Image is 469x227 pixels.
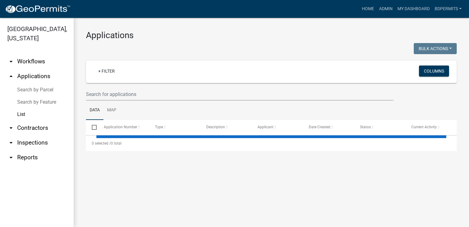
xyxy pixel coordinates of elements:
i: arrow_drop_down [7,124,15,132]
a: Admin [377,3,395,15]
a: Data [86,101,103,120]
input: Search for applications [86,88,393,101]
span: Description [206,125,225,129]
span: Applicant [258,125,273,129]
datatable-header-cell: Status [354,120,405,135]
datatable-header-cell: Current Activity [405,120,457,135]
span: Date Created [309,125,330,129]
span: 0 selected / [92,141,111,145]
datatable-header-cell: Application Number [98,120,149,135]
datatable-header-cell: Applicant [252,120,303,135]
datatable-header-cell: Select [86,120,98,135]
span: Type [155,125,163,129]
span: Current Activity [411,125,437,129]
button: Columns [419,66,449,77]
a: Map [103,101,120,120]
i: arrow_drop_down [7,139,15,146]
a: + Filter [93,66,120,77]
span: Application Number [104,125,137,129]
h3: Applications [86,30,457,41]
i: arrow_drop_up [7,73,15,80]
a: My Dashboard [395,3,432,15]
datatable-header-cell: Type [149,120,200,135]
i: arrow_drop_down [7,58,15,65]
button: Bulk Actions [414,43,457,54]
datatable-header-cell: Date Created [303,120,354,135]
span: Status [360,125,371,129]
a: Bdpermits [432,3,464,15]
datatable-header-cell: Description [200,120,252,135]
a: Home [359,3,377,15]
i: arrow_drop_down [7,154,15,161]
div: 0 total [86,136,457,151]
